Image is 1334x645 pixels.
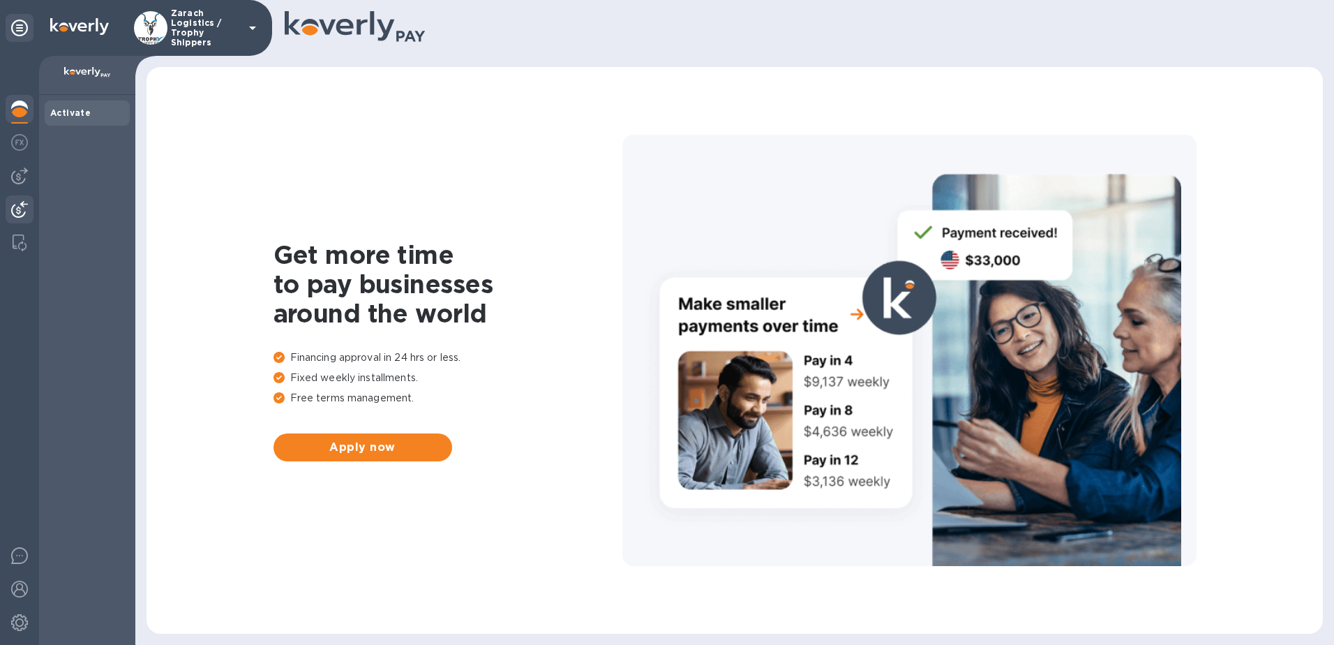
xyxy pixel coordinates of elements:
button: Apply now [273,433,452,461]
span: Apply now [285,439,441,456]
b: Activate [50,107,91,118]
img: Logo [50,18,109,35]
div: Unpin categories [6,14,33,42]
p: Zarach Logistics / Trophy Shippers [171,8,241,47]
img: Foreign exchange [11,134,28,151]
p: Free terms management. [273,391,622,406]
p: Financing approval in 24 hrs or less. [273,350,622,365]
h1: Get more time to pay businesses around the world [273,240,622,328]
p: Fixed weekly installments. [273,371,622,385]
